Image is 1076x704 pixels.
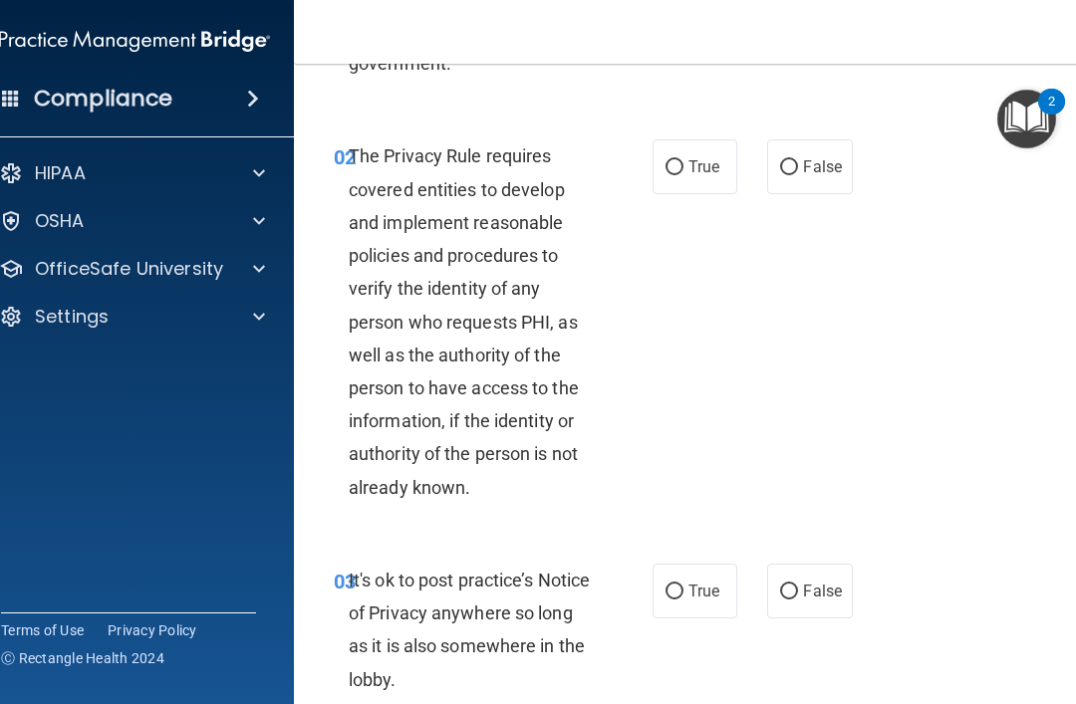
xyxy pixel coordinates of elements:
span: True [688,582,719,600]
span: True [688,157,719,176]
input: False [780,585,798,599]
span: 03 [334,570,356,593]
input: True [666,160,683,175]
a: Privacy Policy [108,620,197,640]
input: False [780,160,798,175]
span: The Privacy Rule requires covered entities to develop and implement reasonable policies and proce... [349,145,579,497]
input: True [666,585,683,599]
span: False [803,582,842,600]
p: OSHA [35,209,85,233]
div: 2 [1048,102,1055,127]
button: Open Resource Center, 2 new notifications [997,90,1056,148]
span: It's ok to post practice’s Notice of Privacy anywhere so long as it is also somewhere in the lobby. [349,570,590,690]
span: Ⓒ Rectangle Health 2024 [1,648,164,668]
p: OfficeSafe University [35,257,223,281]
span: False [803,157,842,176]
p: HIPAA [35,161,86,185]
h4: Compliance [34,85,172,113]
span: 02 [334,145,356,169]
a: Terms of Use [1,620,84,640]
p: Settings [35,305,109,329]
